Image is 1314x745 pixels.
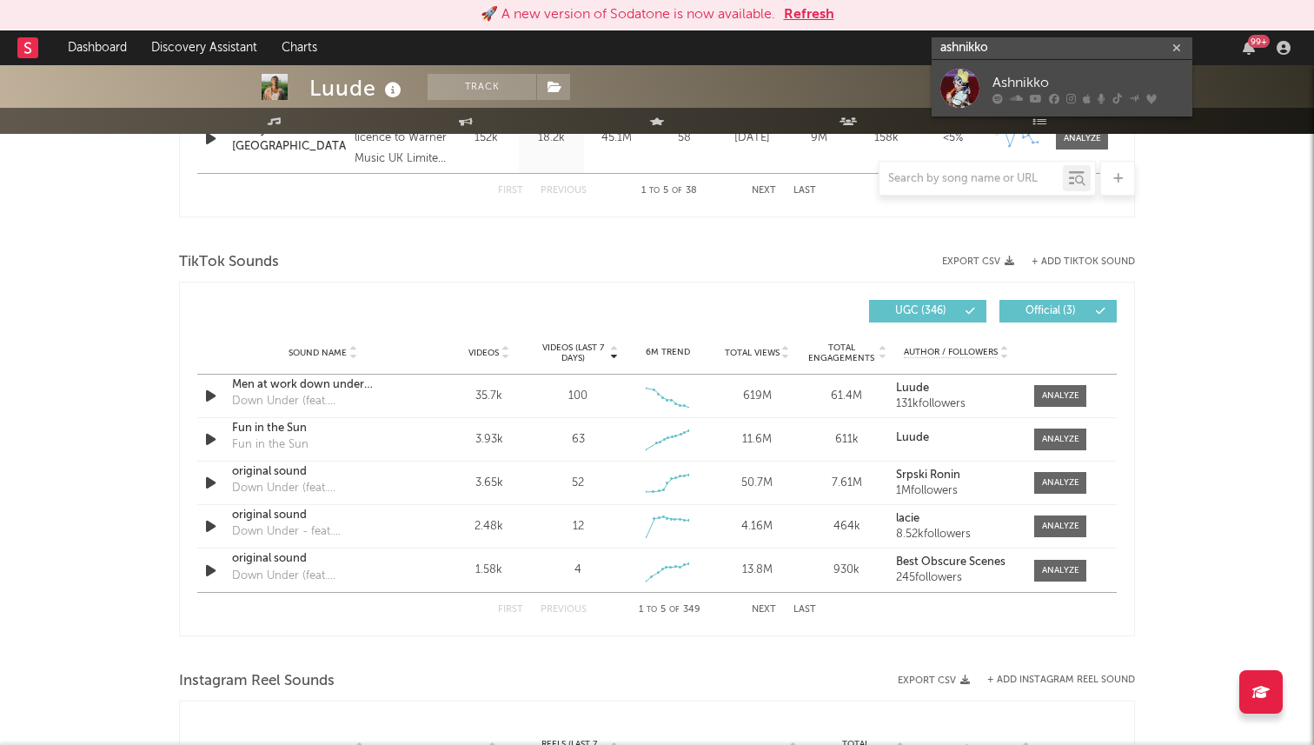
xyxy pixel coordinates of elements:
[573,518,584,535] div: 12
[428,74,536,100] button: Track
[896,382,1017,395] a: Luude
[669,606,680,614] span: of
[879,172,1063,186] input: Search by song name or URL
[717,431,798,449] div: 11.6M
[904,347,998,358] span: Author / Followers
[574,562,581,579] div: 4
[481,4,775,25] div: 🚀 A new version of Sodatone is now available.
[896,572,1017,584] div: 245 followers
[896,469,960,481] strong: Srpski Ronin
[932,60,1192,116] a: Ashnikko
[468,348,499,358] span: Videos
[654,130,714,147] div: 58
[232,550,414,568] a: original sound
[869,300,986,323] button: UGC(346)
[896,432,1017,444] a: Luude
[289,348,347,358] span: Sound Name
[232,463,414,481] a: original sound
[1011,306,1091,316] span: Official ( 3 )
[621,600,717,621] div: 1 5 349
[806,431,887,449] div: 611k
[793,605,816,615] button: Last
[448,431,529,449] div: 3.93k
[538,343,608,363] span: Videos (last 7 days)
[1032,257,1135,267] button: + Add TikTok Sound
[1014,257,1135,267] button: + Add TikTok Sound
[784,4,834,25] button: Refresh
[498,605,523,615] button: First
[717,388,798,405] div: 619M
[269,30,329,65] a: Charts
[896,529,1017,541] div: 8.52k followers
[232,376,414,394] a: Men at work down under [PERSON_NAME] Remix
[588,130,645,147] div: 45.1M
[942,256,1014,267] button: Export CSV
[647,606,657,614] span: to
[139,30,269,65] a: Discovery Assistant
[448,518,529,535] div: 2.48k
[309,74,406,103] div: Luude
[56,30,139,65] a: Dashboard
[896,513,919,524] strong: lacie
[448,562,529,579] div: 1.58k
[896,513,1017,525] a: lacie
[932,37,1192,59] input: Search for artists
[541,605,587,615] button: Previous
[355,107,449,170] div: Under exclusive licence to Warner Music UK Limited, a Warner Records UK release, © 2023 Sweat It ...
[232,568,414,585] div: Down Under (feat. [PERSON_NAME])
[232,420,414,437] a: Fun in the Sun
[970,675,1135,685] div: + Add Instagram Reel Sound
[448,388,529,405] div: 35.7k
[572,431,585,449] div: 63
[752,605,776,615] button: Next
[806,343,877,363] span: Total Engagements
[992,72,1184,93] div: Ashnikko
[896,398,1017,410] div: 131k followers
[898,675,970,686] button: Export CSV
[232,436,309,454] div: Fun in the Sun
[627,346,708,359] div: 6M Trend
[987,675,1135,685] button: + Add Instagram Reel Sound
[806,388,887,405] div: 61.4M
[790,130,848,147] div: 9M
[725,348,780,358] span: Total Views
[896,556,1017,569] a: Best Obscure Scenes
[717,475,798,492] div: 50.7M
[523,130,580,147] div: 18.2k
[572,475,584,492] div: 52
[924,130,982,147] div: <5%
[1248,35,1270,48] div: 99 +
[568,388,587,405] div: 100
[232,393,414,410] div: Down Under (feat. [PERSON_NAME])
[448,475,529,492] div: 3.65k
[896,485,1017,497] div: 1M followers
[179,252,279,273] span: TikTok Sounds
[896,432,929,443] strong: Luude
[458,130,514,147] div: 152k
[232,507,414,524] a: original sound
[723,130,781,147] div: [DATE]
[880,306,960,316] span: UGC ( 346 )
[232,480,414,497] div: Down Under (feat. [PERSON_NAME])
[999,300,1117,323] button: Official(3)
[806,518,887,535] div: 464k
[896,556,1005,568] strong: Best Obscure Scenes
[232,122,346,156] a: Oh My (feat. [GEOGRAPHIC_DATA])
[896,382,929,394] strong: Luude
[896,469,1017,482] a: Srpski Ronin
[179,671,335,692] span: Instagram Reel Sounds
[232,523,414,541] div: Down Under - feat. [PERSON_NAME]
[857,130,915,147] div: 158k
[717,518,798,535] div: 4.16M
[806,475,887,492] div: 7.61M
[717,562,798,579] div: 13.8M
[1243,41,1255,55] button: 99+
[806,562,887,579] div: 930k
